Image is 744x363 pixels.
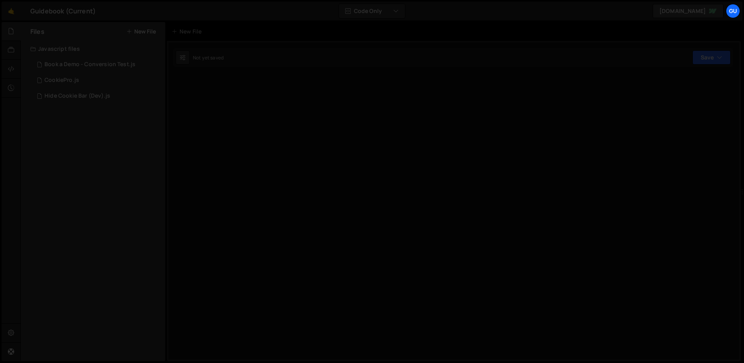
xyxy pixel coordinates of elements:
[2,2,21,20] a: 🤙
[126,28,156,35] button: New File
[30,27,44,36] h2: Files
[44,61,135,68] div: Book a Demo - Conversion Test.js
[21,41,165,57] div: Javascript files
[726,4,740,18] a: Gu
[193,54,224,61] div: Not yet saved
[339,4,405,18] button: Code Only
[30,88,165,104] div: 16498/45674.js
[30,57,165,72] div: 16498/46815.js
[30,72,165,88] div: 16498/46866.js
[172,28,205,35] div: New File
[653,4,724,18] a: [DOMAIN_NAME]
[692,50,731,65] button: Save
[44,77,79,84] div: CookiePro.js
[44,93,110,100] div: Hide Cookie Bar (Dev).js
[30,6,96,16] div: Guidebook (Current)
